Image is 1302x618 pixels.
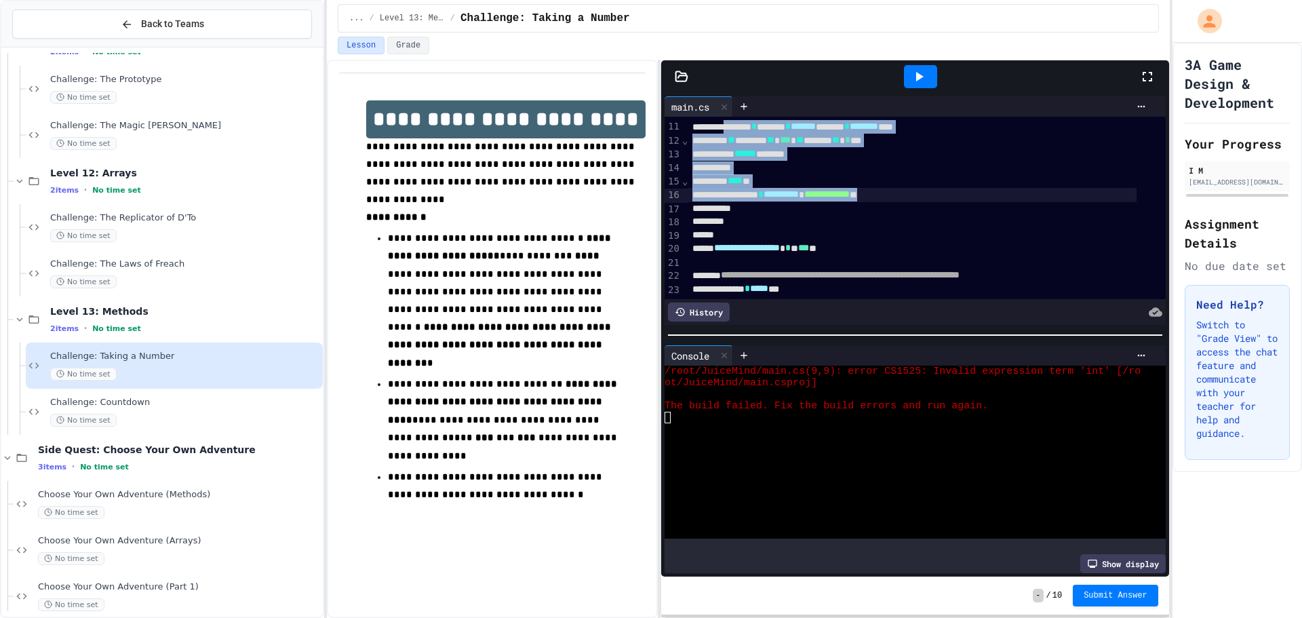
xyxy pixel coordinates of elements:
[50,414,117,427] span: No time set
[450,13,455,24] span: /
[92,324,141,333] span: No time set
[141,17,204,31] span: Back to Teams
[665,96,733,117] div: main.cs
[50,351,320,362] span: Challenge: Taking a Number
[665,269,682,283] div: 22
[1073,585,1158,606] button: Submit Answer
[338,37,384,54] button: Lesson
[665,242,682,256] div: 20
[665,349,716,363] div: Console
[1080,554,1166,573] div: Show display
[665,189,682,202] div: 16
[50,212,320,224] span: Challenge: The Replicator of D'To
[387,37,429,54] button: Grade
[38,552,104,565] span: No time set
[50,368,117,381] span: No time set
[50,120,320,132] span: Challenge: The Magic [PERSON_NAME]
[1189,177,1286,187] div: [EMAIL_ADDRESS][DOMAIN_NAME]
[50,275,117,288] span: No time set
[349,13,364,24] span: ...
[668,303,730,322] div: History
[50,186,79,195] span: 2 items
[1196,318,1278,440] p: Switch to "Grade View" to access the chat feature and communicate with your teacher for help and ...
[80,463,129,471] span: No time set
[1185,258,1290,274] div: No due date set
[92,186,141,195] span: No time set
[1084,590,1147,601] span: Submit Answer
[1033,589,1043,602] span: -
[1046,590,1051,601] span: /
[665,161,682,175] div: 14
[50,137,117,150] span: No time set
[665,134,682,148] div: 12
[665,297,682,311] div: 24
[50,167,320,179] span: Level 12: Arrays
[665,256,682,270] div: 21
[84,185,87,195] span: •
[38,598,104,611] span: No time set
[38,444,320,456] span: Side Quest: Choose Your Own Adventure
[665,203,682,216] div: 17
[665,216,682,229] div: 18
[665,345,733,366] div: Console
[50,229,117,242] span: No time set
[1185,134,1290,153] h2: Your Progress
[38,489,320,501] span: Choose Your Own Adventure (Methods)
[38,463,66,471] span: 3 items
[460,10,630,26] span: Challenge: Taking a Number
[665,120,682,134] div: 11
[38,581,320,593] span: Choose Your Own Adventure (Part 1)
[1185,55,1290,112] h1: 3A Game Design & Development
[50,305,320,317] span: Level 13: Methods
[665,377,817,389] span: ot/JuiceMind/main.csproj]
[38,506,104,519] span: No time set
[682,176,688,187] span: Fold line
[50,324,79,333] span: 2 items
[665,366,1141,377] span: /root/JuiceMind/main.cs(9,9): error CS1525: Invalid expression term 'int' [/ro
[50,397,320,408] span: Challenge: Countdown
[665,148,682,161] div: 13
[1183,5,1225,37] div: My Account
[12,9,312,39] button: Back to Teams
[1189,164,1286,176] div: I M
[665,400,988,412] span: The build failed. Fix the build errors and run again.
[38,535,320,547] span: Choose Your Own Adventure (Arrays)
[665,100,716,114] div: main.cs
[665,284,682,297] div: 23
[1185,214,1290,252] h2: Assignment Details
[50,91,117,104] span: No time set
[50,258,320,270] span: Challenge: The Laws of Freach
[370,13,374,24] span: /
[380,13,445,24] span: Level 13: Methods
[50,74,320,85] span: Challenge: The Prototype
[84,323,87,334] span: •
[665,175,682,189] div: 15
[72,461,75,472] span: •
[665,229,682,243] div: 19
[1052,590,1062,601] span: 10
[1196,296,1278,313] h3: Need Help?
[682,135,688,146] span: Fold line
